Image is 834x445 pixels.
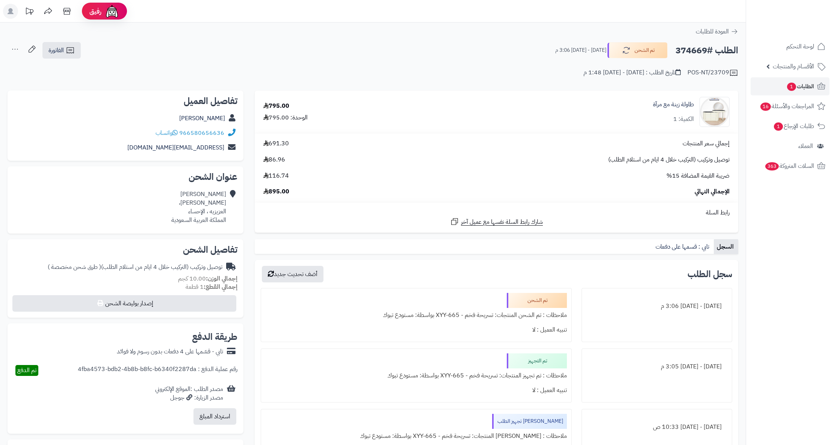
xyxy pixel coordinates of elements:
a: طاولة زينة مع مرآة [653,100,694,109]
a: الفاتورة [42,42,81,59]
span: إجمالي سعر المنتجات [683,139,730,148]
span: 86.96 [263,155,285,164]
span: لوحة التحكم [786,41,814,52]
a: الطلبات1 [751,77,829,95]
span: طلبات الإرجاع [773,121,814,131]
a: المراجعات والأسئلة16 [751,97,829,115]
span: ( طرق شحن مخصصة ) [48,262,101,272]
div: [PERSON_NAME] تجهيز الطلب [492,414,567,429]
a: واتساب [156,128,178,137]
div: توصيل وتركيب (التركيب خلال 4 ايام من استلام الطلب) [48,263,222,272]
a: [PERSON_NAME] [179,114,225,123]
small: 1 قطعة [186,282,237,291]
button: أضف تحديث جديد [262,266,323,282]
span: 1 [787,83,796,91]
span: رفيق [89,7,101,16]
span: 895.00 [263,187,289,196]
div: [DATE] - [DATE] 3:05 م [586,359,727,374]
span: شارك رابط السلة نفسها مع عميل آخر [461,218,543,226]
span: الفاتورة [48,46,64,55]
div: [DATE] - [DATE] 3:06 م [586,299,727,314]
div: الوحدة: 795.00 [263,113,308,122]
a: تابي : قسمها على دفعات [653,239,714,254]
button: استرداد المبلغ [193,408,236,425]
h2: عنوان الشحن [14,172,237,181]
div: POS-NT/23709 [687,68,738,77]
h2: طريقة الدفع [192,332,237,341]
button: إصدار بوليصة الشحن [12,295,236,312]
h2: تفاصيل الشحن [14,245,237,254]
div: تابي - قسّمها على 4 دفعات بدون رسوم ولا فوائد [117,347,223,356]
div: تم الشحن [507,293,567,308]
a: لوحة التحكم [751,38,829,56]
a: العملاء [751,137,829,155]
small: 10.00 كجم [178,274,237,283]
span: توصيل وتركيب (التركيب خلال 4 ايام من استلام الطلب) [608,155,730,164]
div: الكمية: 1 [673,115,694,124]
div: [DATE] - [DATE] 10:33 ص [586,420,727,434]
div: 795.00 [263,102,289,110]
span: العودة للطلبات [696,27,729,36]
strong: إجمالي الوزن: [206,274,237,283]
span: 116.74 [263,172,289,180]
a: شارك رابط السلة نفسها مع عميل آخر [450,217,543,226]
div: تم التجهيز [507,353,567,368]
a: السجل [714,239,738,254]
small: [DATE] - [DATE] 3:06 م [555,47,606,54]
h2: الطلب #374669 [675,43,738,58]
a: [EMAIL_ADDRESS][DOMAIN_NAME] [127,143,224,152]
div: ملاحظات : تم تجهيز المنتجات: تسريحة فخم - XYY-665 بواسطة: مستودع تبوك [266,368,567,383]
span: ضريبة القيمة المضافة 15% [666,172,730,180]
div: [PERSON_NAME] [PERSON_NAME]، العزيزيه ، الإحساء المملكة العربية السعودية [171,190,226,224]
span: 363 [765,162,779,170]
div: مصدر الطلب :الموقع الإلكتروني [155,385,223,402]
strong: إجمالي القطع: [204,282,237,291]
a: العودة للطلبات [696,27,738,36]
a: تحديثات المنصة [20,4,39,21]
div: تاريخ الطلب : [DATE] - [DATE] 1:48 م [583,68,681,77]
img: ai-face.png [104,4,119,19]
img: 1743839416-1-90x90.jpg [700,97,729,127]
div: ملاحظات : تم الشحن المنتجات: تسريحة فخم - XYY-665 بواسطة: مستودع تبوك [266,308,567,323]
h3: سجل الطلب [687,270,732,279]
span: الطلبات [786,81,814,92]
span: 16 [760,103,771,111]
span: 1 [774,122,783,131]
a: 966580656636 [179,128,224,137]
div: تنبيه العميل : لا [266,323,567,337]
div: ملاحظات : [PERSON_NAME] المنتجات: تسريحة فخم - XYY-665 بواسطة: مستودع تبوك [266,429,567,443]
span: المراجعات والأسئلة [760,101,814,112]
span: الإجمالي النهائي [695,187,730,196]
span: 691.30 [263,139,289,148]
div: مصدر الزيارة: جوجل [155,394,223,402]
span: الأقسام والمنتجات [773,61,814,72]
span: السلات المتروكة [764,161,814,171]
span: العملاء [798,141,813,151]
h2: تفاصيل العميل [14,97,237,106]
div: رقم عملية الدفع : 4fba4573-bdb2-4b8b-b8fc-b6340f2287da [78,365,237,376]
a: طلبات الإرجاع1 [751,117,829,135]
div: تنبيه العميل : لا [266,383,567,398]
span: تم الدفع [17,366,36,375]
button: تم الشحن [607,42,668,58]
div: رابط السلة [258,208,735,217]
a: السلات المتروكة363 [751,157,829,175]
